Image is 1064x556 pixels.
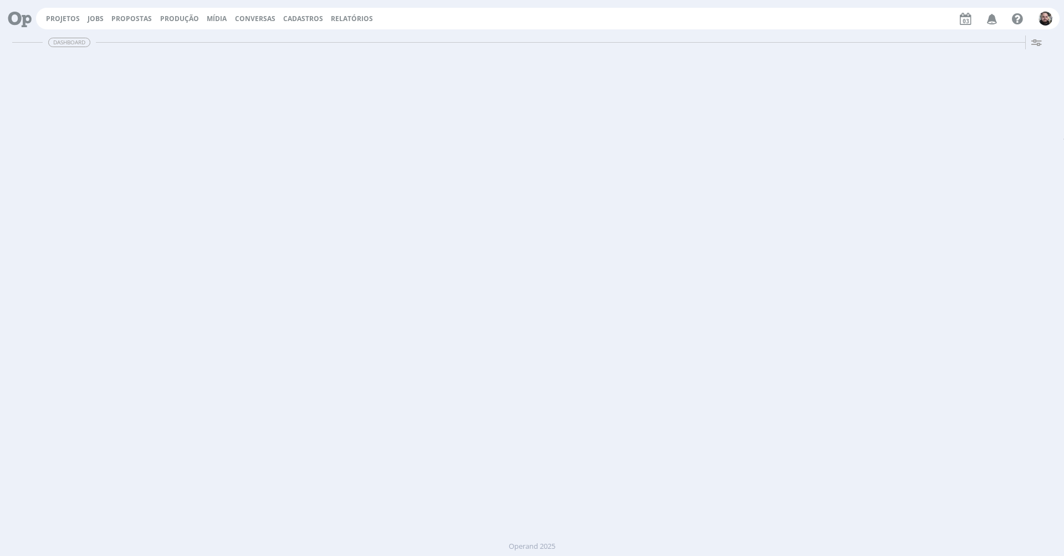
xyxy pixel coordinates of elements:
[328,14,376,23] button: Relatórios
[108,14,155,23] button: Propostas
[111,14,152,23] span: Propostas
[280,14,326,23] button: Cadastros
[160,14,199,23] a: Produção
[235,14,275,23] a: Conversas
[1038,9,1053,28] button: G
[232,14,279,23] button: Conversas
[88,14,104,23] a: Jobs
[46,14,80,23] a: Projetos
[43,14,83,23] button: Projetos
[157,14,202,23] button: Produção
[48,38,90,47] span: Dashboard
[331,14,373,23] a: Relatórios
[84,14,107,23] button: Jobs
[203,14,230,23] button: Mídia
[283,14,323,23] span: Cadastros
[1039,12,1052,25] img: G
[207,14,227,23] a: Mídia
